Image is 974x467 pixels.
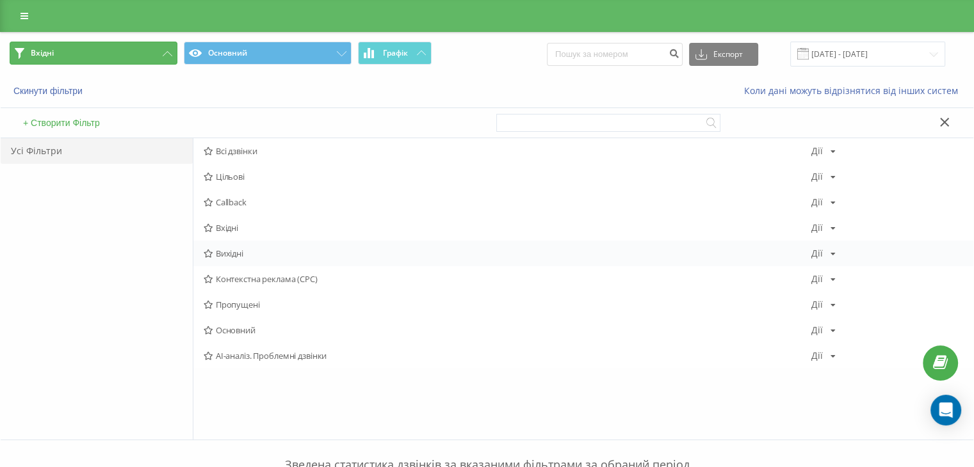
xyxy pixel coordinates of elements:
div: Дії [811,300,823,309]
button: Основний [184,42,352,65]
div: Дії [811,249,823,258]
input: Пошук за номером [547,43,683,66]
div: Дії [811,198,823,207]
span: Вихідні [204,249,811,258]
a: Коли дані можуть відрізнятися вiд інших систем [744,84,964,97]
div: Дії [811,223,823,232]
span: Вхідні [31,48,54,58]
div: Дії [811,146,823,155]
span: Пропущені [204,300,811,309]
div: Дії [811,274,823,283]
span: Всі дзвінки [204,146,811,155]
span: Основний [204,326,811,335]
button: Скинути фільтри [10,85,89,97]
div: Дії [811,351,823,360]
div: Open Intercom Messenger [930,395,961,425]
div: Дії [811,326,823,335]
button: Експорт [689,43,758,66]
button: Закрити [936,116,954,130]
button: Графік [358,42,432,65]
span: AI-аналіз. Проблемні дзвінки [204,351,811,360]
div: Усі Фільтри [1,138,193,164]
span: Цільові [204,172,811,181]
span: Callback [204,198,811,207]
span: Контекстна реклама (CPC) [204,274,811,283]
span: Графік [383,49,408,58]
button: Вхідні [10,42,177,65]
button: + Створити Фільтр [19,117,104,129]
span: Вхідні [204,223,811,232]
div: Дії [811,172,823,181]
